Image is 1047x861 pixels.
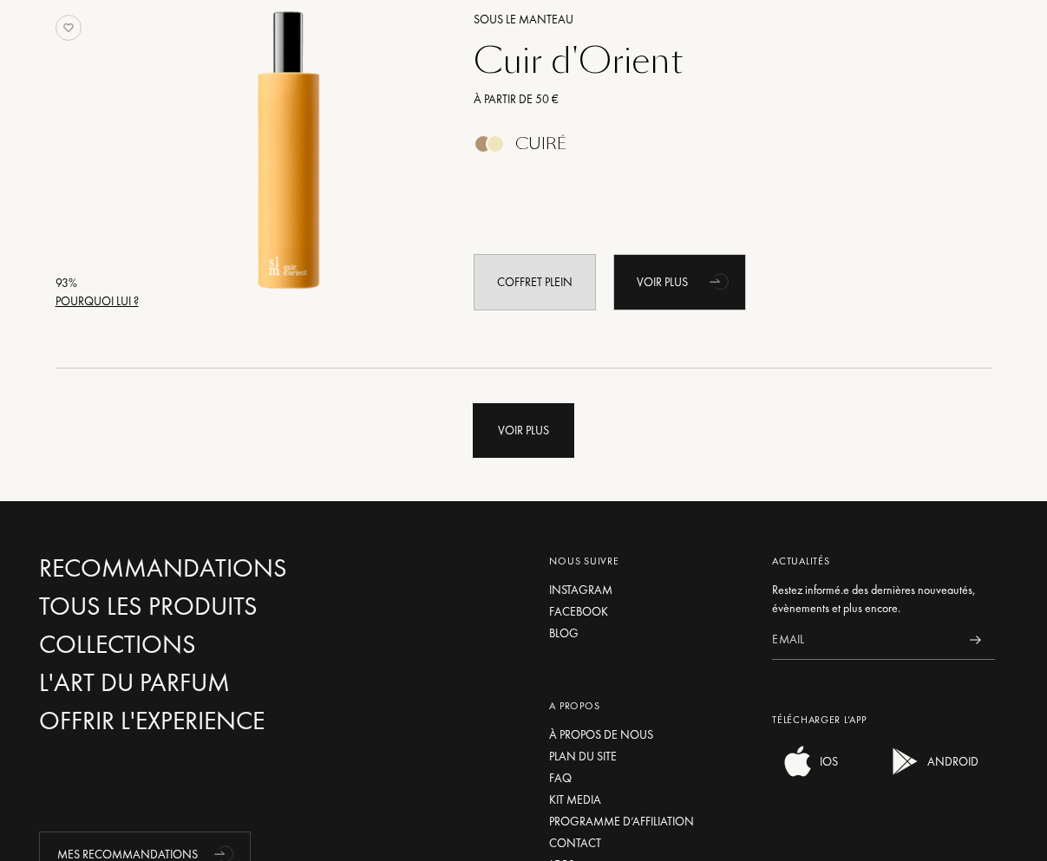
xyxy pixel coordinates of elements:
[923,744,978,779] div: ANDROID
[549,747,746,766] a: Plan du site
[549,726,746,744] a: À propos de nous
[39,668,344,698] a: L'Art du Parfum
[772,621,956,660] input: Email
[39,629,344,660] a: Collections
[515,134,566,153] div: Cuiré
[781,744,815,779] img: ios app
[549,791,746,809] a: Kit media
[970,636,981,644] img: news_send.svg
[549,834,746,852] a: Contact
[549,553,746,569] div: Nous suivre
[549,698,746,714] div: A propos
[772,712,995,727] div: Télécharger L’app
[880,766,978,782] a: android appANDROID
[815,744,838,779] div: IOS
[461,40,966,82] a: Cuir d'Orient
[461,90,966,108] a: À partir de 50 €
[613,254,746,310] div: Voir plus
[888,744,923,779] img: android app
[549,812,746,831] a: Programme d’affiliation
[56,292,139,310] div: Pourquoi lui ?
[613,254,746,310] a: Voir plusanimation
[474,254,596,310] div: Coffret plein
[549,769,746,787] a: FAQ
[473,403,574,458] div: Voir plus
[39,553,344,584] a: Recommandations
[549,603,746,621] a: Facebook
[772,553,995,569] div: Actualités
[549,624,746,642] a: Blog
[144,8,433,297] img: Cuir d'Orient Sous le Manteau
[772,766,838,782] a: ios appIOS
[772,581,995,617] div: Restez informé.e des dernières nouveautés, évènements et plus encore.
[461,10,966,29] a: Sous le Manteau
[39,591,344,622] a: Tous les produits
[461,140,966,158] a: Cuiré
[56,274,139,292] div: 93 %
[703,264,738,298] div: animation
[56,15,82,41] img: no_like_p.png
[549,581,746,599] a: Instagram
[39,706,344,736] a: Offrir l'experience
